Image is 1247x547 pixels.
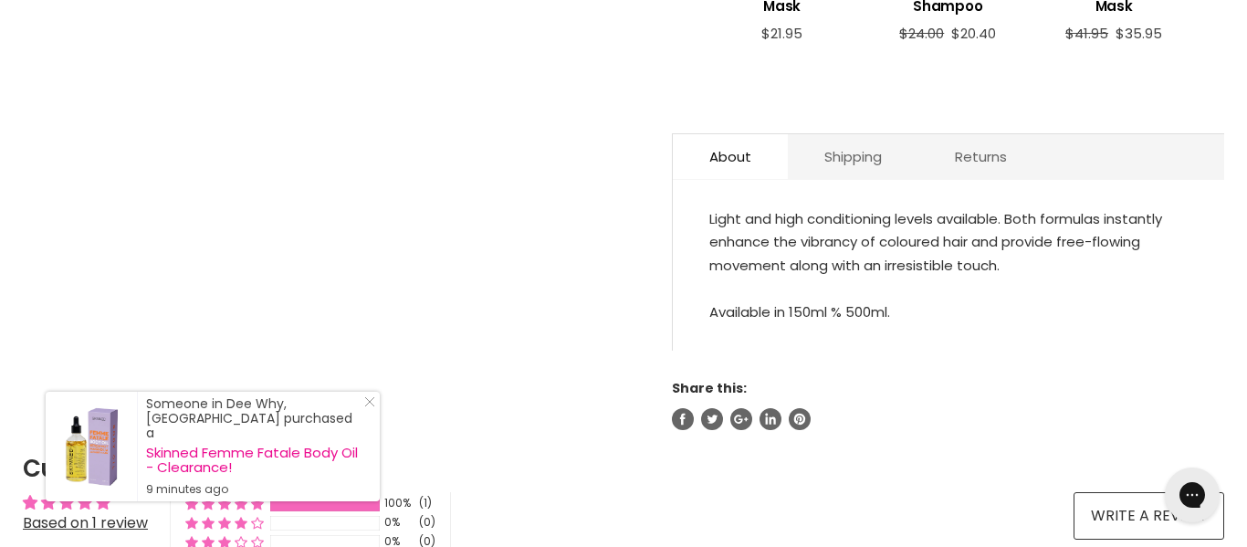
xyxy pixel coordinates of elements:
[918,134,1043,179] a: Returns
[364,396,375,407] svg: Close Icon
[384,496,414,511] div: 100%
[419,496,432,511] div: (1)
[357,396,375,415] a: Close Notification
[146,446,362,475] a: Skinned Femme Fatale Body Oil - Clearance!
[1074,492,1224,540] a: Write a review
[23,452,1224,485] h2: Customer Reviews
[185,496,264,511] div: 100% (1) reviews with 5 star rating
[23,492,148,513] div: Average rating is 5.00 stars
[1065,24,1108,43] span: $41.95
[1156,461,1229,529] iframe: Gorgias live chat messenger
[761,24,802,43] span: $21.95
[672,380,1224,429] aside: Share this:
[146,396,362,497] div: Someone in Dee Why, [GEOGRAPHIC_DATA] purchased a
[146,482,362,497] small: 9 minutes ago
[899,24,944,43] span: $24.00
[709,207,1188,324] div: Light and high conditioning levels available. Both formulas instantly enhance the vibrancy of col...
[788,134,918,179] a: Shipping
[673,134,788,179] a: About
[1116,24,1162,43] span: $35.95
[951,24,996,43] span: $20.40
[672,379,747,397] span: Share this:
[23,512,148,533] a: Based on 1 review
[46,392,137,501] a: Visit product page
